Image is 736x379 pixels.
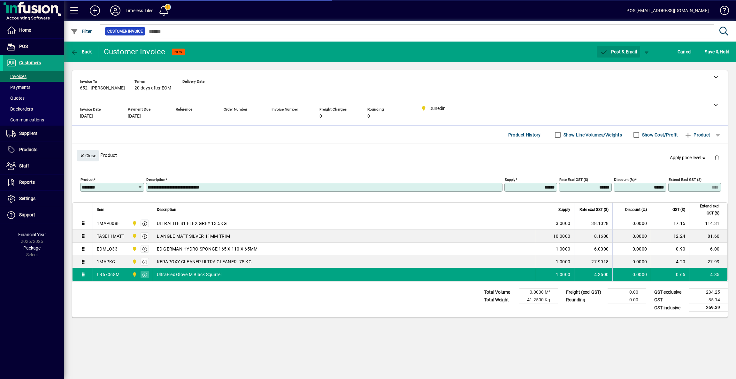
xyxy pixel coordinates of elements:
span: KERAPOXY CLEANER ULTRA CLEANER .75 KG [157,259,252,265]
td: 17.15 [651,217,689,230]
td: Freight (excl GST) [563,289,608,296]
span: 1.0000 [556,259,571,265]
span: Cancel [678,47,692,57]
span: Customer Invoice [107,28,143,35]
span: POS [19,44,28,49]
span: Invoices [6,74,27,79]
span: Settings [19,196,35,201]
a: POS [3,39,64,55]
span: 10.0000 [553,233,570,239]
span: Dunedin [130,220,138,227]
button: Back [69,46,94,58]
td: 35.14 [689,296,728,304]
button: Save & Hold [703,46,731,58]
span: ULTRALITE S1 FLEX GREY 13.5KG [157,220,227,227]
div: Product [72,143,728,167]
td: 0.0000 [612,230,651,243]
button: Product [681,129,713,141]
span: Home [19,27,31,33]
span: Suppliers [19,131,37,136]
td: 269.39 [689,304,728,312]
td: 0.00 [608,296,646,304]
span: Products [19,147,37,152]
span: 1.0000 [556,271,571,278]
a: Knowledge Base [715,1,728,22]
div: 6.0000 [578,246,609,252]
td: 0.0000 [612,268,651,281]
mat-label: Discount (%) [614,177,635,182]
button: Profile [105,5,126,16]
td: GST inclusive [651,304,689,312]
td: 0.90 [651,243,689,255]
a: Products [3,142,64,158]
span: ave & Hold [705,47,729,57]
td: 0.00 [608,289,646,296]
span: ED GERMAN HYDRO SPONGE 165 X 110 X 65MM [157,246,258,252]
span: - [224,114,225,119]
span: Dunedin [130,258,138,265]
span: Rate excl GST ($) [579,206,609,213]
span: Product [684,130,710,140]
span: Customers [19,60,41,65]
a: Quotes [3,93,64,104]
td: 0.0000 [612,217,651,230]
td: 234.25 [689,289,728,296]
span: - [176,114,177,119]
td: 0.0000 [612,243,651,255]
span: Dunedin [130,233,138,240]
span: Item [97,206,104,213]
span: GST ($) [672,206,685,213]
td: GST exclusive [651,289,689,296]
td: 0.65 [651,268,689,281]
div: 4.3500 [578,271,609,278]
a: Communications [3,114,64,125]
a: Suppliers [3,126,64,142]
div: 1MAPKC [97,259,115,265]
td: Total Volume [481,289,519,296]
label: Show Line Volumes/Weights [562,132,622,138]
app-page-header-button: Delete [709,155,724,160]
div: Timeless Tiles [126,5,153,16]
span: 20 days after EOM [134,86,171,91]
span: Dunedin [130,271,138,278]
button: Product History [506,129,543,141]
mat-label: Supply [505,177,515,182]
td: 0.0000 [612,255,651,268]
td: GST [651,296,689,304]
a: Staff [3,158,64,174]
span: Financial Year [18,232,46,237]
span: Description [157,206,176,213]
button: Post & Email [597,46,640,58]
td: 81.60 [689,230,727,243]
td: 4.35 [689,268,727,281]
td: 6.00 [689,243,727,255]
app-page-header-button: Close [75,152,100,158]
span: UltraFlex Glove M Black Squirrel [157,271,222,278]
td: Rounding [563,296,608,304]
span: Extend excl GST ($) [693,203,719,217]
div: EDMLO33 [97,246,118,252]
a: Home [3,22,64,38]
div: Customer Invoice [104,47,165,57]
mat-label: Product [80,177,94,182]
span: Dunedin [130,245,138,252]
button: Delete [709,150,724,165]
span: Discount (%) [625,206,647,213]
div: 1MAP008F [97,220,120,227]
span: 3.0000 [556,220,571,227]
span: Product History [508,130,541,140]
span: Supply [558,206,570,213]
span: Filter [71,29,92,34]
app-page-header-button: Back [64,46,99,58]
div: LR67068M [97,271,119,278]
span: Communications [6,117,44,122]
span: L ANGLE MATT SILVER 11MM TRIM [157,233,230,239]
span: Back [71,49,92,54]
span: 0 [367,114,370,119]
span: 652 - [PERSON_NAME] [80,86,125,91]
div: 38.1028 [578,220,609,227]
div: 27.9918 [578,259,609,265]
td: 12.24 [651,230,689,243]
span: Apply price level [670,154,707,161]
span: - [182,86,184,91]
